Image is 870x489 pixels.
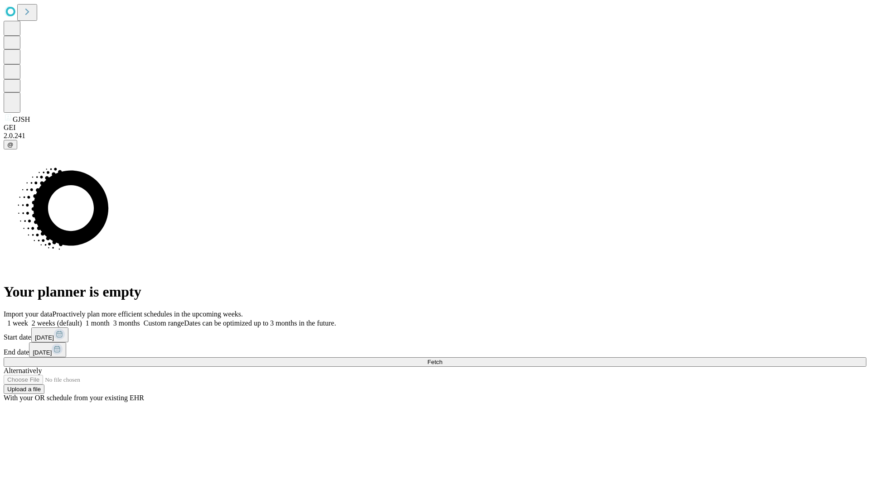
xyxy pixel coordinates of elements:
span: Dates can be optimized up to 3 months in the future. [184,319,336,327]
span: Alternatively [4,367,42,374]
span: 1 week [7,319,28,327]
span: With your OR schedule from your existing EHR [4,394,144,402]
span: Fetch [427,359,442,365]
span: 2 weeks (default) [32,319,82,327]
button: Fetch [4,357,866,367]
span: [DATE] [35,334,54,341]
div: 2.0.241 [4,132,866,140]
span: GJSH [13,115,30,123]
span: 3 months [113,319,140,327]
div: GEI [4,124,866,132]
span: Import your data [4,310,53,318]
button: @ [4,140,17,149]
button: [DATE] [29,342,66,357]
h1: Your planner is empty [4,283,866,300]
span: @ [7,141,14,148]
div: Start date [4,327,866,342]
span: Custom range [144,319,184,327]
span: [DATE] [33,349,52,356]
span: Proactively plan more efficient schedules in the upcoming weeks. [53,310,243,318]
button: [DATE] [31,327,68,342]
button: Upload a file [4,384,44,394]
div: End date [4,342,866,357]
span: 1 month [86,319,110,327]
